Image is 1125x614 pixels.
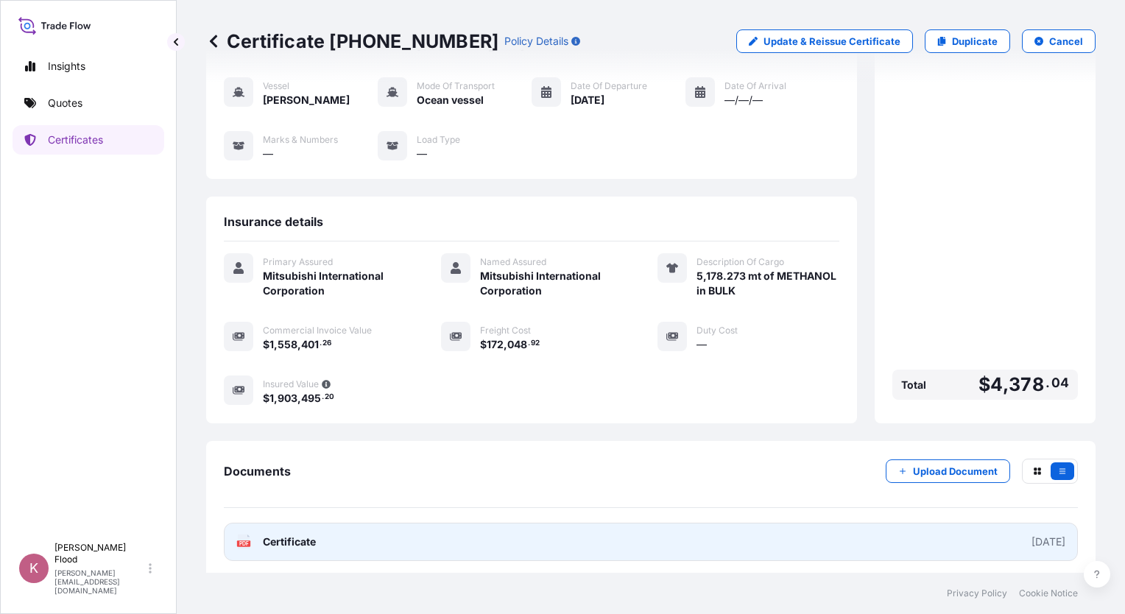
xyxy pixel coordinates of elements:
span: Documents [224,464,291,479]
span: 495 [301,393,321,403]
text: PDF [239,541,249,546]
span: 172 [487,339,504,350]
span: Named Assured [480,256,546,268]
span: Description Of Cargo [696,256,784,268]
span: Insured Value [263,378,319,390]
span: 26 [322,341,331,346]
span: 401 [301,339,319,350]
p: Update & Reissue Certificate [763,34,900,49]
a: PDFCertificate[DATE] [224,523,1078,561]
span: 92 [531,341,540,346]
span: , [297,393,301,403]
p: Certificates [48,133,103,147]
span: Date of Arrival [724,80,786,92]
span: Marks & Numbers [263,134,338,146]
p: [PERSON_NAME] Flood [54,542,146,565]
span: 1 [269,393,274,403]
span: Vessel [263,80,289,92]
span: Commercial Invoice Value [263,325,372,336]
button: Cancel [1022,29,1096,53]
span: K [29,561,38,576]
span: 20 [325,395,334,400]
span: 5,178.273 mt of METHANOL in BULK [696,269,839,298]
span: , [274,339,278,350]
p: Cancel [1049,34,1083,49]
a: Certificates [13,125,164,155]
p: Upload Document [913,464,998,479]
p: Quotes [48,96,82,110]
span: , [1003,375,1009,394]
span: Mode of Transport [417,80,495,92]
span: Ocean vessel [417,93,484,107]
span: Load Type [417,134,460,146]
span: Date of Departure [571,80,647,92]
button: Upload Document [886,459,1010,483]
span: 903 [278,393,297,403]
a: Privacy Policy [947,587,1007,599]
span: $ [263,339,269,350]
span: [PERSON_NAME] [263,93,350,107]
a: Update & Reissue Certificate [736,29,913,53]
span: —/—/— [724,93,763,107]
span: Certificate [263,534,316,549]
span: Primary Assured [263,256,333,268]
span: 4 [990,375,1003,394]
p: Policy Details [504,34,568,49]
span: 1 [269,339,274,350]
a: Cookie Notice [1019,587,1078,599]
span: — [696,337,707,352]
span: 04 [1051,378,1069,387]
p: Insights [48,59,85,74]
span: . [320,341,322,346]
span: $ [480,339,487,350]
span: , [504,339,507,350]
span: 048 [507,339,527,350]
p: Certificate [PHONE_NUMBER] [206,29,498,53]
span: Duty Cost [696,325,738,336]
a: Insights [13,52,164,81]
span: , [297,339,301,350]
span: Mitsubishi International Corporation [263,269,406,298]
span: , [274,393,278,403]
a: Duplicate [925,29,1010,53]
div: [DATE] [1031,534,1065,549]
span: . [528,341,530,346]
span: . [1045,378,1050,387]
span: Freight Cost [480,325,531,336]
span: 378 [1009,375,1044,394]
span: Insurance details [224,214,323,229]
span: 558 [278,339,297,350]
span: . [322,395,324,400]
span: Total [901,378,926,392]
span: Mitsubishi International Corporation [480,269,623,298]
p: [PERSON_NAME][EMAIL_ADDRESS][DOMAIN_NAME] [54,568,146,595]
span: — [263,147,273,161]
p: Duplicate [952,34,998,49]
span: $ [978,375,990,394]
span: $ [263,393,269,403]
span: — [417,147,427,161]
a: Quotes [13,88,164,118]
span: [DATE] [571,93,604,107]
